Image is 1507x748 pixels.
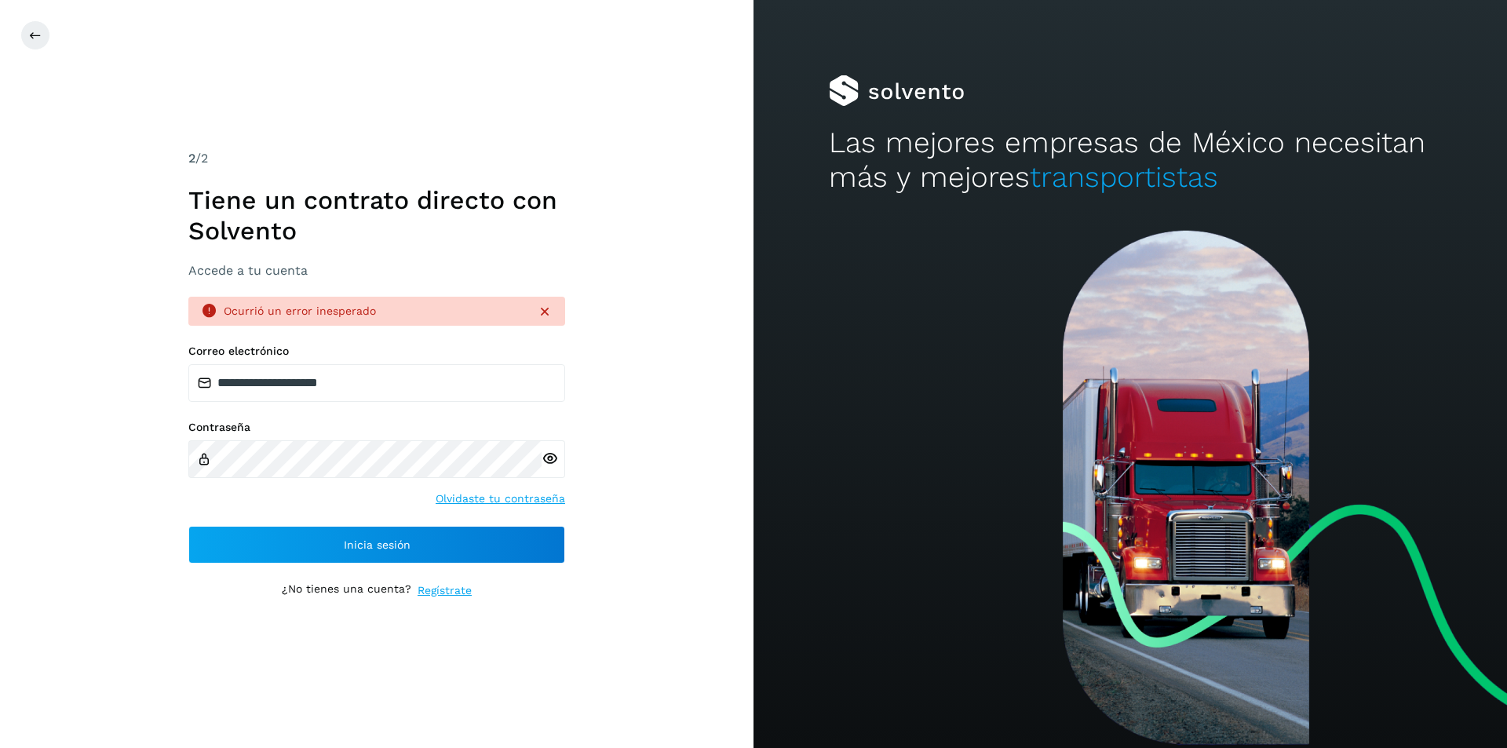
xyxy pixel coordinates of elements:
[188,263,565,278] h3: Accede a tu cuenta
[188,149,565,168] div: /2
[188,151,195,166] span: 2
[436,491,565,507] a: Olvidaste tu contraseña
[282,582,411,599] p: ¿No tienes una cuenta?
[344,539,411,550] span: Inicia sesión
[188,345,565,358] label: Correo electrónico
[829,126,1432,195] h2: Las mejores empresas de México necesitan más y mejores
[224,303,524,319] div: Ocurrió un error inesperado
[188,526,565,564] button: Inicia sesión
[1030,160,1218,194] span: transportistas
[188,185,565,246] h1: Tiene un contrato directo con Solvento
[418,582,472,599] a: Regístrate
[188,421,565,434] label: Contraseña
